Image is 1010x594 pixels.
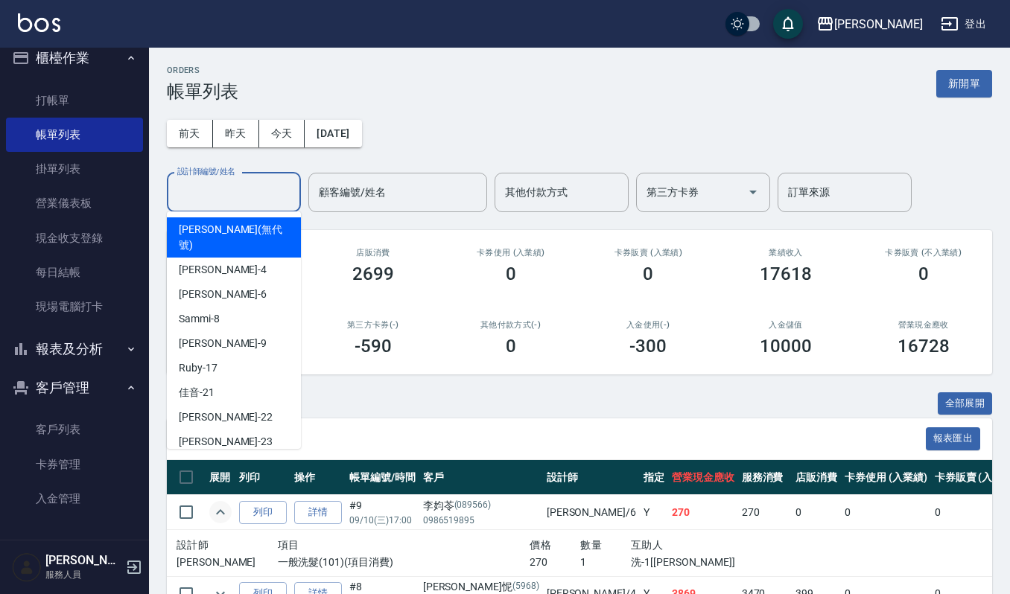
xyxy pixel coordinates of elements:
[346,460,419,495] th: 帳單編號/時間
[631,539,663,551] span: 互助人
[423,514,539,527] p: 0986519895
[631,555,782,570] p: 洗-1[[PERSON_NAME]]
[792,460,841,495] th: 店販消費
[177,166,235,177] label: 設計師編號/姓名
[235,460,290,495] th: 列印
[45,568,121,581] p: 服務人員
[278,539,299,551] span: 項目
[543,495,640,530] td: [PERSON_NAME] /6
[938,392,993,415] button: 全部展開
[640,460,668,495] th: 指定
[841,495,931,530] td: 0
[6,330,143,368] button: 報表及分析
[580,539,602,551] span: 數量
[179,434,273,450] span: [PERSON_NAME] -23
[735,320,837,330] h2: 入金儲值
[936,70,992,98] button: 新開單
[506,264,516,284] h3: 0
[179,287,267,302] span: [PERSON_NAME] -6
[543,460,640,495] th: 設計師
[530,539,551,551] span: 價格
[738,460,793,495] th: 服務消費
[792,495,841,530] td: 0
[580,555,631,570] p: 1
[643,264,653,284] h3: 0
[45,553,121,568] h5: [PERSON_NAME]
[6,447,143,482] a: 卡券管理
[177,555,278,570] p: [PERSON_NAME]
[460,320,562,330] h2: 其他付款方式(-)
[6,255,143,290] a: 每日結帳
[6,290,143,324] a: 現場電腦打卡
[629,336,667,357] h3: -300
[259,120,305,147] button: 今天
[926,427,981,450] button: 報表匯出
[290,460,346,495] th: 操作
[506,336,516,357] h3: 0
[872,320,974,330] h2: 營業現金應收
[167,120,213,147] button: 前天
[460,248,562,258] h2: 卡券使用 (入業績)
[179,360,217,376] span: Ruby -17
[346,495,419,530] td: #9
[179,311,220,327] span: Sammi -8
[597,320,699,330] h2: 入金使用(-)
[185,432,926,447] span: 訂單列表
[898,336,950,357] h3: 16728
[6,482,143,516] a: 入金管理
[12,552,42,582] img: Person
[6,221,143,255] a: 現金收支登錄
[668,495,738,530] td: 270
[6,118,143,152] a: 帳單列表
[239,501,287,524] button: 列印
[6,152,143,186] a: 掛單列表
[841,460,931,495] th: 卡券使用 (入業績)
[167,81,238,102] h3: 帳單列表
[179,409,273,425] span: [PERSON_NAME] -22
[810,9,929,39] button: [PERSON_NAME]
[167,66,238,75] h2: ORDERS
[640,495,668,530] td: Y
[6,368,143,407] button: 客戶管理
[294,501,342,524] a: 詳情
[760,336,812,357] h3: 10000
[18,13,60,32] img: Logo
[6,412,143,447] a: 客戶列表
[323,320,425,330] h2: 第三方卡券(-)
[936,76,992,90] a: 新開單
[760,264,812,284] h3: 17618
[278,555,530,570] p: 一般洗髮(101)(項目消費)
[209,501,232,523] button: expand row
[323,248,425,258] h2: 店販消費
[597,248,699,258] h2: 卡券販賣 (入業績)
[355,336,392,357] h3: -590
[352,264,394,284] h3: 2699
[6,39,143,77] button: 櫃檯作業
[918,264,929,284] h3: 0
[454,498,492,514] p: (089566)
[179,262,267,278] span: [PERSON_NAME] -4
[735,248,837,258] h2: 業績收入
[668,460,738,495] th: 營業現金應收
[177,539,209,551] span: 設計師
[834,15,923,33] div: [PERSON_NAME]
[6,186,143,220] a: 營業儀表板
[530,555,580,570] p: 270
[419,460,543,495] th: 客戶
[213,120,259,147] button: 昨天
[872,248,974,258] h2: 卡券販賣 (不入業績)
[305,120,361,147] button: [DATE]
[423,498,539,514] div: 李㚬苓
[926,431,981,445] a: 報表匯出
[349,514,416,527] p: 09/10 (三) 17:00
[179,222,289,253] span: [PERSON_NAME] (無代號)
[206,460,235,495] th: 展開
[6,83,143,118] a: 打帳單
[773,9,803,39] button: save
[935,10,992,38] button: 登出
[738,495,793,530] td: 270
[741,180,765,204] button: Open
[179,336,267,351] span: [PERSON_NAME] -9
[179,385,215,400] span: 佳音 -21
